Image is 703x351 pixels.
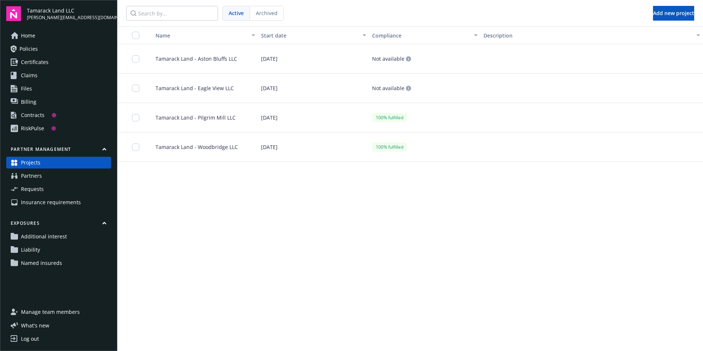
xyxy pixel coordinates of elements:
a: Home [6,30,111,42]
div: 100% fulfilled [372,113,407,122]
span: Manage team members [21,306,80,318]
div: Description [483,32,692,39]
span: Home [21,30,35,42]
a: Liability [6,244,111,256]
div: Not available [372,56,411,61]
span: Billing [21,96,36,108]
div: Start date [261,32,358,39]
div: Not available [372,86,411,91]
span: [DATE] [261,143,278,151]
a: RiskPulse [6,123,111,134]
span: Tamarack Land - Woodbridge LLC [150,143,238,151]
div: RiskPulse [21,123,44,134]
a: Projects [6,157,111,169]
span: Claims [21,70,38,81]
span: Archived [256,9,278,17]
span: Partners [21,170,42,182]
input: Select all [132,32,139,39]
input: Toggle Row Selected [132,85,139,92]
a: Certificates [6,56,111,68]
span: Named insureds [21,257,62,269]
span: Tamarack Land LLC [27,7,111,14]
a: Files [6,83,111,95]
span: Requests [21,183,44,195]
a: Contracts [6,109,111,121]
span: Additional interest [21,231,67,242]
span: [DATE] [261,84,278,92]
img: navigator-logo.svg [6,6,21,21]
a: Policies [6,43,111,55]
div: Toggle SortBy [150,32,247,39]
button: Partner management [6,146,111,155]
button: Compliance [369,26,481,44]
button: Start date [258,26,370,44]
span: Tamarack Land - Eagle View LLC [150,84,234,92]
span: What ' s new [21,322,49,329]
div: 100% fulfilled [372,142,407,152]
span: Insurance requirements [21,196,81,208]
span: Liability [21,244,40,256]
a: Claims [6,70,111,81]
div: Compliance [372,32,470,39]
span: [DATE] [261,114,278,121]
button: What's new [6,322,61,329]
input: Toggle Row Selected [132,143,139,151]
span: Tamarack Land - Aston Bluffs LLC [150,55,237,63]
div: Log out [21,333,39,345]
a: Partners [6,170,111,182]
span: Certificates [21,56,49,68]
a: Manage team members [6,306,111,318]
span: Tamarack Land - Pilgrim Mill LLC [150,114,236,121]
span: Files [21,83,32,95]
a: Billing [6,96,111,108]
input: Toggle Row Selected [132,114,139,121]
div: Name [150,32,247,39]
button: Add new project [653,6,694,21]
button: Tamarack Land LLC[PERSON_NAME][EMAIL_ADDRESS][DOMAIN_NAME] [27,6,111,21]
span: [DATE] [261,55,278,63]
a: Named insureds [6,257,111,269]
a: Additional interest [6,231,111,242]
button: Description [481,26,703,44]
span: Projects [21,157,40,169]
span: Add new project [653,10,694,17]
input: Toggle Row Selected [132,55,139,63]
span: Policies [19,43,38,55]
a: Insurance requirements [6,196,111,208]
button: Exposures [6,220,111,229]
input: Search by... [126,6,218,21]
a: Requests [6,183,111,195]
span: Active [229,9,244,17]
span: [PERSON_NAME][EMAIL_ADDRESS][DOMAIN_NAME] [27,14,111,21]
div: Contracts [21,109,44,121]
